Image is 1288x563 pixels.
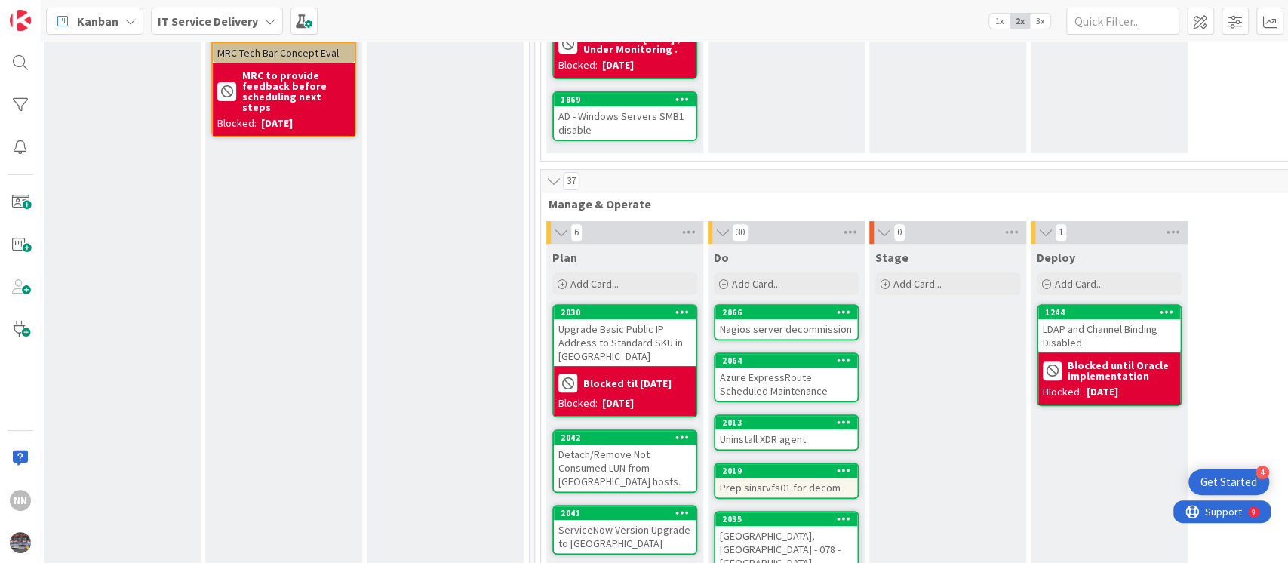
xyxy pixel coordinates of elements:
[714,414,859,451] a: 2013Uninstall XDR agent
[213,29,355,63] div: MRC Tech Bar Concept Eval
[722,417,857,428] div: 2013
[1010,14,1030,29] span: 2x
[1087,384,1118,400] div: [DATE]
[1055,223,1067,242] span: 1
[554,506,696,553] div: 2041ServiceNow Version Upgrade to [GEOGRAPHIC_DATA]
[1066,8,1179,35] input: Quick Filter...
[715,416,857,449] div: 2013Uninstall XDR agent
[715,368,857,401] div: Azure ExpressRoute Scheduled Maintenance
[714,304,859,340] a: 2066Nagios server decommission
[552,304,697,417] a: 2030Upgrade Basic Public IP Address to Standard SKU in [GEOGRAPHIC_DATA]Blocked til [DATE]Blocked...
[715,464,857,497] div: 2019Prep sinsrvfs01 for decom
[715,416,857,429] div: 2013
[715,429,857,449] div: Uninstall XDR agent
[1068,360,1176,381] b: Blocked until Oracle implementation
[875,250,908,265] span: Stage
[715,306,857,339] div: 2066Nagios server decommission
[1038,306,1180,352] div: 1244LDAP and Channel Binding Disabled
[714,250,729,265] span: Do
[602,57,634,73] div: [DATE]
[554,93,696,106] div: 1869
[1045,307,1180,318] div: 1244
[211,28,356,137] a: MRC Tech Bar Concept EvalMRC to provide feedback before scheduling next stepsBlocked:[DATE]
[213,43,355,63] div: MRC Tech Bar Concept Eval
[32,2,69,20] span: Support
[1037,250,1075,265] span: Deploy
[10,532,31,553] img: avatar
[561,432,696,443] div: 2042
[1038,306,1180,319] div: 1244
[570,277,619,291] span: Add Card...
[722,307,857,318] div: 2066
[602,395,634,411] div: [DATE]
[10,490,31,511] div: NN
[261,115,293,131] div: [DATE]
[722,355,857,366] div: 2064
[554,306,696,319] div: 2030
[715,354,857,401] div: 2064Azure ExpressRoute Scheduled Maintenance
[732,223,749,242] span: 30
[561,508,696,518] div: 2041
[558,395,598,411] div: Blocked:
[552,505,697,555] a: 2041ServiceNow Version Upgrade to [GEOGRAPHIC_DATA]
[561,94,696,105] div: 1869
[554,93,696,140] div: 1869AD - Windows Servers SMB1 disable
[552,91,697,141] a: 1869AD - Windows Servers SMB1 disable
[570,223,583,242] span: 6
[554,445,696,491] div: Detach/Remove Not Consumed LUN from [GEOGRAPHIC_DATA] hosts.
[1055,277,1103,291] span: Add Card...
[554,520,696,553] div: ServiceNow Version Upgrade to [GEOGRAPHIC_DATA]
[583,378,672,389] b: Blocked til [DATE]
[1038,319,1180,352] div: LDAP and Channel Binding Disabled
[554,319,696,366] div: Upgrade Basic Public IP Address to Standard SKU in [GEOGRAPHIC_DATA]
[554,431,696,445] div: 2042
[714,352,859,402] a: 2064Azure ExpressRoute Scheduled Maintenance
[78,6,82,18] div: 9
[217,115,257,131] div: Blocked:
[1256,466,1269,479] div: 4
[715,512,857,526] div: 2035
[715,354,857,368] div: 2064
[561,307,696,318] div: 2030
[554,306,696,366] div: 2030Upgrade Basic Public IP Address to Standard SKU in [GEOGRAPHIC_DATA]
[10,10,31,31] img: Visit kanbanzone.com
[715,478,857,497] div: Prep sinsrvfs01 for decom
[554,106,696,140] div: AD - Windows Servers SMB1 disable
[715,306,857,319] div: 2066
[583,33,691,54] b: Blocked till [DATE] , Under Monitoring .
[1043,384,1082,400] div: Blocked:
[1030,14,1050,29] span: 3x
[77,12,118,30] span: Kanban
[722,466,857,476] div: 2019
[989,14,1010,29] span: 1x
[893,223,905,242] span: 0
[732,277,780,291] span: Add Card...
[1200,475,1257,490] div: Get Started
[558,57,598,73] div: Blocked:
[158,14,258,29] b: IT Service Delivery
[722,514,857,525] div: 2035
[1037,304,1182,406] a: 1244LDAP and Channel Binding DisabledBlocked until Oracle implementationBlocked:[DATE]
[715,464,857,478] div: 2019
[552,429,697,493] a: 2042Detach/Remove Not Consumed LUN from [GEOGRAPHIC_DATA] hosts.
[554,431,696,491] div: 2042Detach/Remove Not Consumed LUN from [GEOGRAPHIC_DATA] hosts.
[552,250,577,265] span: Plan
[554,506,696,520] div: 2041
[1188,469,1269,495] div: Open Get Started checklist, remaining modules: 4
[893,277,942,291] span: Add Card...
[714,463,859,499] a: 2019Prep sinsrvfs01 for decom
[242,70,350,112] b: MRC to provide feedback before scheduling next steps
[563,172,579,190] span: 37
[715,319,857,339] div: Nagios server decommission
